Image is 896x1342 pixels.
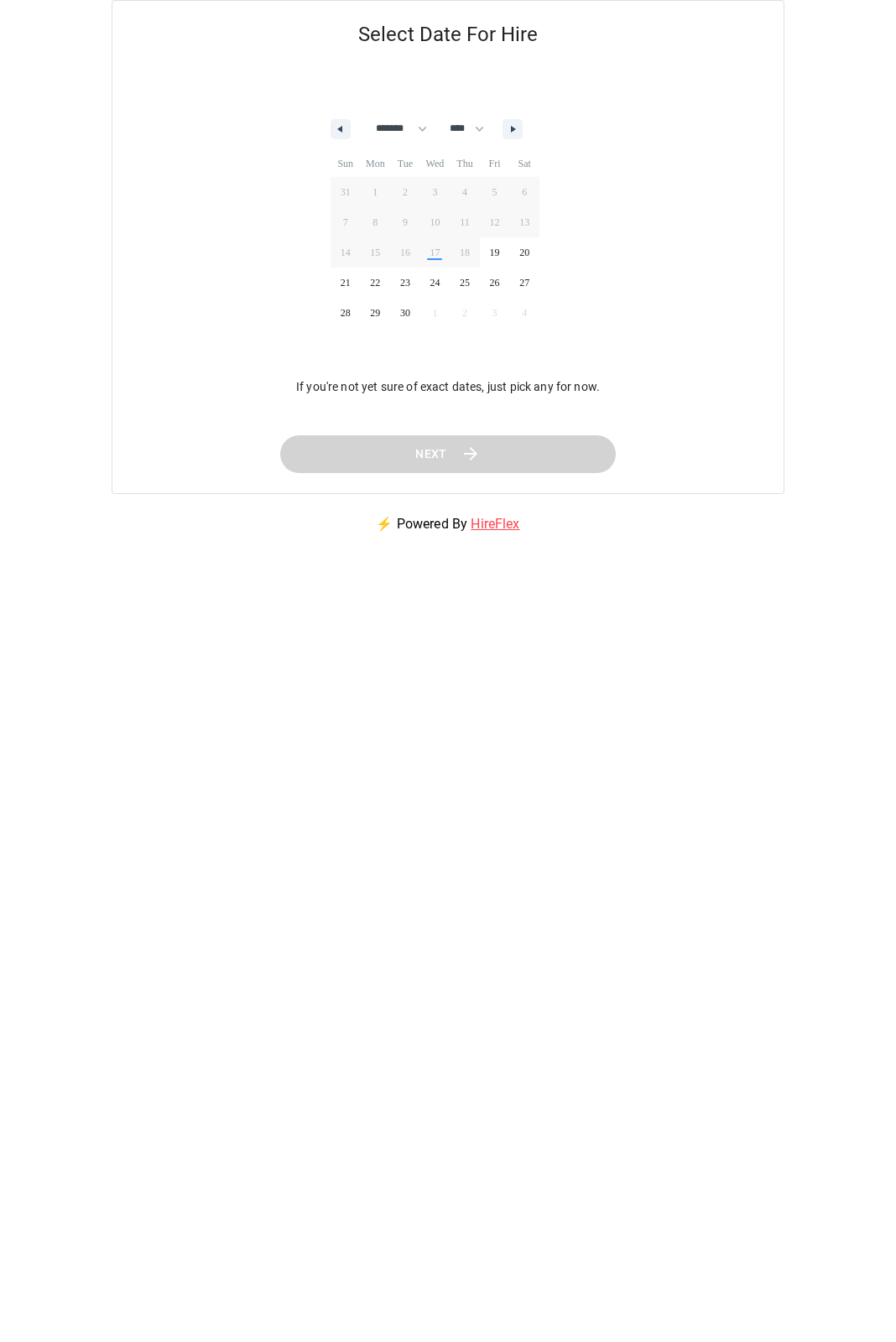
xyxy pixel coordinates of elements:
[490,268,500,298] span: 26
[331,298,361,328] button: 28
[509,177,539,207] button: 6
[519,207,529,237] span: 13
[462,177,467,207] span: 4
[522,177,527,207] span: 6
[509,237,539,268] button: 20
[480,150,510,177] span: Fri
[450,177,480,207] button: 4
[420,268,451,298] button: 24
[112,1,784,68] h5: Select Date For Hire
[390,237,420,268] button: 16
[450,237,480,268] button: 18
[460,237,470,268] span: 18
[415,444,447,465] span: Next
[361,298,391,328] button: 29
[430,207,440,237] span: 10
[390,177,420,207] button: 2
[420,207,451,237] button: 10
[341,298,351,328] span: 28
[480,207,510,237] button: 12
[341,268,351,298] span: 21
[400,237,410,268] span: 16
[480,177,510,207] button: 5
[403,177,408,207] span: 2
[400,298,410,328] span: 30
[492,177,497,207] span: 5
[509,207,539,237] button: 13
[432,177,437,207] span: 3
[296,378,600,395] p: If you're not yet sure of exact dates, just pick any for now.
[390,150,420,177] span: Tue
[361,207,391,237] button: 8
[390,268,420,298] button: 23
[490,207,500,237] span: 12
[430,237,440,268] span: 17
[420,177,451,207] button: 3
[490,237,500,268] span: 19
[420,150,451,177] span: Wed
[430,268,440,298] span: 24
[390,207,420,237] button: 9
[331,150,361,177] span: Sun
[403,207,408,237] span: 9
[343,207,348,237] span: 7
[361,237,391,268] button: 15
[519,268,529,298] span: 27
[361,268,391,298] button: 22
[356,494,539,554] p: ⚡ Powered By
[480,237,510,268] button: 19
[509,150,539,177] span: Sat
[370,237,380,268] span: 15
[450,150,480,177] span: Thu
[509,268,539,298] button: 27
[390,298,420,328] button: 30
[372,177,378,207] span: 1
[372,207,378,237] span: 8
[331,268,361,298] button: 21
[370,298,380,328] span: 29
[341,237,351,268] span: 14
[361,150,391,177] span: Mon
[519,237,529,268] span: 20
[420,237,451,268] button: 17
[361,177,391,207] button: 1
[331,207,361,237] button: 7
[460,207,470,237] span: 11
[370,268,380,298] span: 22
[480,268,510,298] button: 26
[450,207,480,237] button: 11
[450,268,480,298] button: 25
[471,516,519,532] a: HireFlex
[460,268,470,298] span: 25
[400,268,410,298] span: 23
[331,237,361,268] button: 14
[280,435,616,473] button: Next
